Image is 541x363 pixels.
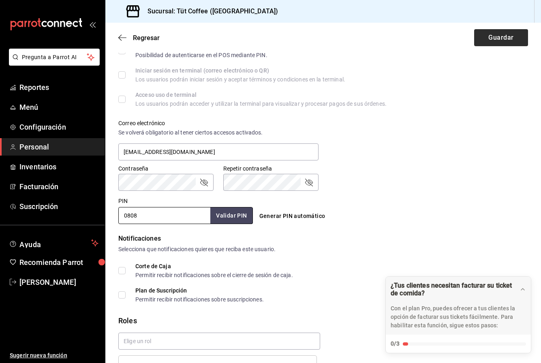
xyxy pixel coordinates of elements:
[118,34,160,42] button: Regresar
[118,333,320,350] input: Elige un rol
[118,207,210,224] input: 3 a 6 dígitos
[9,49,100,66] button: Pregunta a Parrot AI
[141,6,278,16] h3: Sucursal: Tüt Coffee ([GEOGRAPHIC_DATA])
[19,238,88,248] span: Ayuda
[135,288,264,293] div: Plan de Suscripción
[385,276,531,353] div: ¿Tus clientes necesitan facturar su ticket de comida?
[210,207,252,224] button: Validar PIN
[474,29,528,46] button: Guardar
[391,340,400,348] div: 0/3
[10,351,98,360] span: Sugerir nueva función
[135,52,267,58] div: Posibilidad de autenticarse en el POS mediante PIN.
[223,166,319,171] label: Repetir contraseña
[135,263,293,269] div: Corte de Caja
[6,59,100,67] a: Pregunta a Parrot AI
[118,166,214,171] label: Contraseña
[391,304,526,330] p: Con el plan Pro, puedes ofrecer a tus clientes la opción de facturar sus tickets fácilmente. Para...
[386,277,531,335] div: Drag to move checklist
[19,122,98,132] span: Configuración
[118,128,319,137] div: Se volverá obligatorio al tener ciertos accesos activados.
[118,245,528,254] div: Selecciona que notificaciones quieres que reciba este usuario.
[118,198,128,204] label: PIN
[133,34,160,42] span: Regresar
[19,257,98,268] span: Recomienda Parrot
[135,77,345,82] div: Los usuarios podrán iniciar sesión y aceptar términos y condiciones en la terminal.
[19,82,98,93] span: Reportes
[118,120,319,126] label: Correo electrónico
[89,21,96,28] button: open_drawer_menu
[19,277,98,288] span: [PERSON_NAME]
[135,272,293,278] div: Permitir recibir notificaciones sobre el cierre de sesión de caja.
[19,161,98,172] span: Inventarios
[199,177,209,187] button: passwordField
[304,177,314,187] button: passwordField
[22,53,87,62] span: Pregunta a Parrot AI
[256,209,329,224] button: Generar PIN automático
[118,234,528,243] div: Notificaciones
[135,297,264,302] div: Permitir recibir notificaciones sobre suscripciones.
[118,315,528,326] div: Roles
[386,277,531,353] button: Expand Checklist
[135,92,387,98] div: Acceso uso de terminal
[19,201,98,212] span: Suscripción
[19,141,98,152] span: Personal
[19,181,98,192] span: Facturación
[135,101,387,107] div: Los usuarios podrán acceder y utilizar la terminal para visualizar y procesar pagos de sus órdenes.
[135,68,345,73] div: Iniciar sesión en terminal (correo electrónico o QR)
[19,102,98,113] span: Menú
[391,282,520,297] div: ¿Tus clientes necesitan facturar su ticket de comida?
